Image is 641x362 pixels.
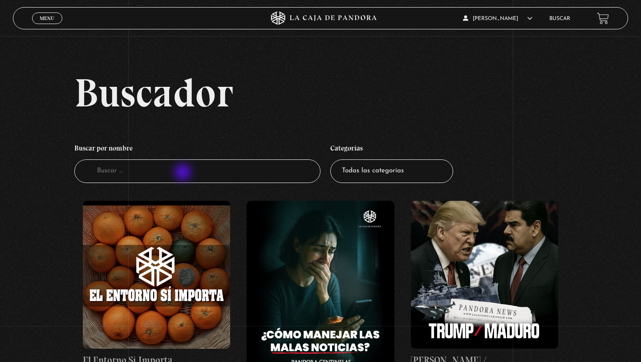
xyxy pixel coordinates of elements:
[40,16,54,21] span: Menu
[74,73,628,113] h2: Buscador
[74,139,320,160] h4: Buscar por nombre
[463,16,532,21] span: [PERSON_NAME]
[549,16,570,21] a: Buscar
[597,12,609,24] a: View your shopping cart
[37,23,58,29] span: Cerrar
[330,139,453,160] h4: Categorías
